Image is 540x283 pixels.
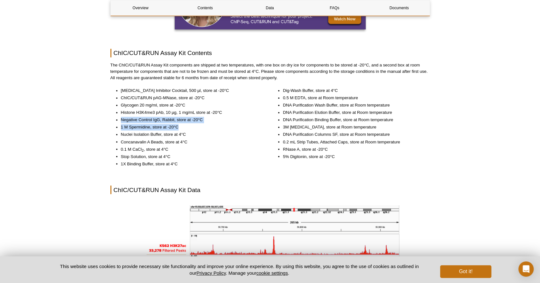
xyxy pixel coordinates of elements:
li: ChIC/CUT&RUN pAG-MNase, store at -20°C [121,95,262,101]
h2: ChIC/CUT&RUN Assay Kit Contents [110,49,430,57]
li: DNA Purification Binding Buffer, store at Room temperature [283,117,424,123]
a: Privacy Policy [196,270,226,276]
button: cookie settings [256,270,288,276]
li: RNase A, store at -20°C [283,146,424,152]
li: Stop Solution, store at 4°C [121,153,262,160]
li: Nuclei Isolation Buffer, store at 4°C [121,131,262,138]
a: Documents [369,0,429,16]
li: Histone H3K4me3 pAb, 10 µg, 1 mg/mL store at -20°C [121,109,262,116]
li: Glycogen 20 mg/ml, store at -20°C [121,102,262,108]
a: FAQs [305,0,364,16]
li: 5% Digitonin, store at -20°C [283,153,424,160]
button: Got it! [440,265,491,278]
li: 1 M Spermidine, store at -20°C [121,124,262,130]
li: DNA Purification Elution Buffer, store at Room temperature [283,109,424,116]
li: Dig-Wash Buffer, store at 4°C [283,87,424,94]
li: Concanavalin A Beads, store at 4°C [121,139,262,145]
h2: ChIC/CUT&RUN Assay Kit Data [110,185,430,194]
sub: 2 [142,148,144,152]
a: Overview [111,0,171,16]
li: 0.2 mL Strip Tubes, Attached Caps, store at Room temperature [283,139,424,145]
li: 3M [MEDICAL_DATA], store at Room temperature [283,124,424,130]
li: 1X Binding Buffer, store at 4°C [121,161,262,167]
div: Open Intercom Messenger [518,261,534,277]
p: This website uses cookies to provide necessary site functionality and improve your online experie... [49,263,430,276]
li: DNA Purification Wash Buffer, store at Room temperature [283,102,424,108]
p: The ChIC/CUT&RUN Assay Kit components are shipped at two temperatures, with one box on dry ice fo... [110,62,430,81]
a: Contents [175,0,235,16]
li: DNA Purification Columns SF, store at Room temperature [283,131,424,138]
li: 0.5 M EDTA, store at Room temperature [283,95,424,101]
li: Negative Control IgG, Rabbit, store at -20°C [121,117,262,123]
li: 0.1 M CaCl , store at 4°C [121,146,262,152]
a: Data [240,0,300,16]
li: [MEDICAL_DATA] Inhibitor Cocktail, 500 µl, store at -20°C [121,87,262,94]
